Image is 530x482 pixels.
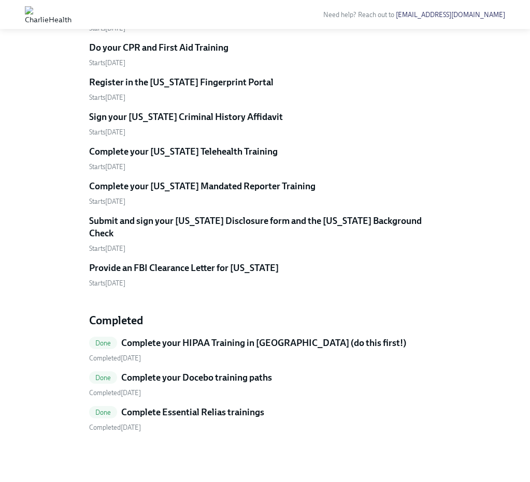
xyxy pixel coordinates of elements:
[89,424,141,431] span: Monday, September 8th 2025, 10:12 am
[89,41,228,54] h5: Do your CPR and First Aid Training
[89,111,441,137] a: Sign your [US_STATE] Criminal History AffidavitStarts[DATE]
[121,406,264,418] h5: Complete Essential Relias trainings
[89,354,141,362] span: Monday, September 8th 2025, 10:11 am
[89,371,441,398] a: DoneComplete your Docebo training paths Completed[DATE]
[89,374,118,382] span: Done
[89,337,441,363] a: DoneComplete your HIPAA Training in [GEOGRAPHIC_DATA] (do this first!) Completed[DATE]
[89,76,274,88] h5: Register in the [US_STATE] Fingerprint Portal
[89,163,125,171] span: Wednesday, September 10th 2025, 10:00 am
[89,215,441,253] a: Submit and sign your [US_STATE] Disclosure form and the [US_STATE] Background CheckStarts[DATE]
[89,198,125,205] span: Wednesday, September 10th 2025, 10:00 am
[89,313,441,328] h4: Completed
[89,145,278,158] h5: Complete your [US_STATE] Telehealth Training
[89,409,118,416] span: Done
[89,406,441,432] a: DoneComplete Essential Relias trainings Completed[DATE]
[89,128,125,136] span: Wednesday, September 10th 2025, 10:00 am
[89,279,125,287] span: Wednesday, September 24th 2025, 10:00 am
[89,215,441,239] h5: Submit and sign your [US_STATE] Disclosure form and the [US_STATE] Background Check
[323,11,505,19] span: Need help? Reach out to
[89,76,441,102] a: Register in the [US_STATE] Fingerprint PortalStarts[DATE]
[396,11,505,19] a: [EMAIL_ADDRESS][DOMAIN_NAME]
[89,262,441,288] a: Provide an FBI Clearance Letter for [US_STATE]Starts[DATE]
[89,339,118,347] span: Done
[89,111,283,123] h5: Sign your [US_STATE] Criminal History Affidavit
[89,180,316,192] h5: Complete your [US_STATE] Mandated Reporter Training
[89,145,441,172] a: Complete your [US_STATE] Telehealth TrainingStarts[DATE]
[89,389,141,397] span: Monday, September 8th 2025, 10:11 am
[25,6,71,23] img: CharlieHealth
[89,59,125,67] span: Wednesday, September 10th 2025, 10:00 am
[89,41,441,68] a: Do your CPR and First Aid TrainingStarts[DATE]
[89,262,279,274] h5: Provide an FBI Clearance Letter for [US_STATE]
[89,180,441,206] a: Complete your [US_STATE] Mandated Reporter TrainingStarts[DATE]
[89,94,125,101] span: Wednesday, September 10th 2025, 10:00 am
[121,371,272,384] h5: Complete your Docebo training paths
[89,245,125,252] span: Friday, September 12th 2025, 10:00 am
[121,337,406,349] h5: Complete your HIPAA Training in [GEOGRAPHIC_DATA] (do this first!)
